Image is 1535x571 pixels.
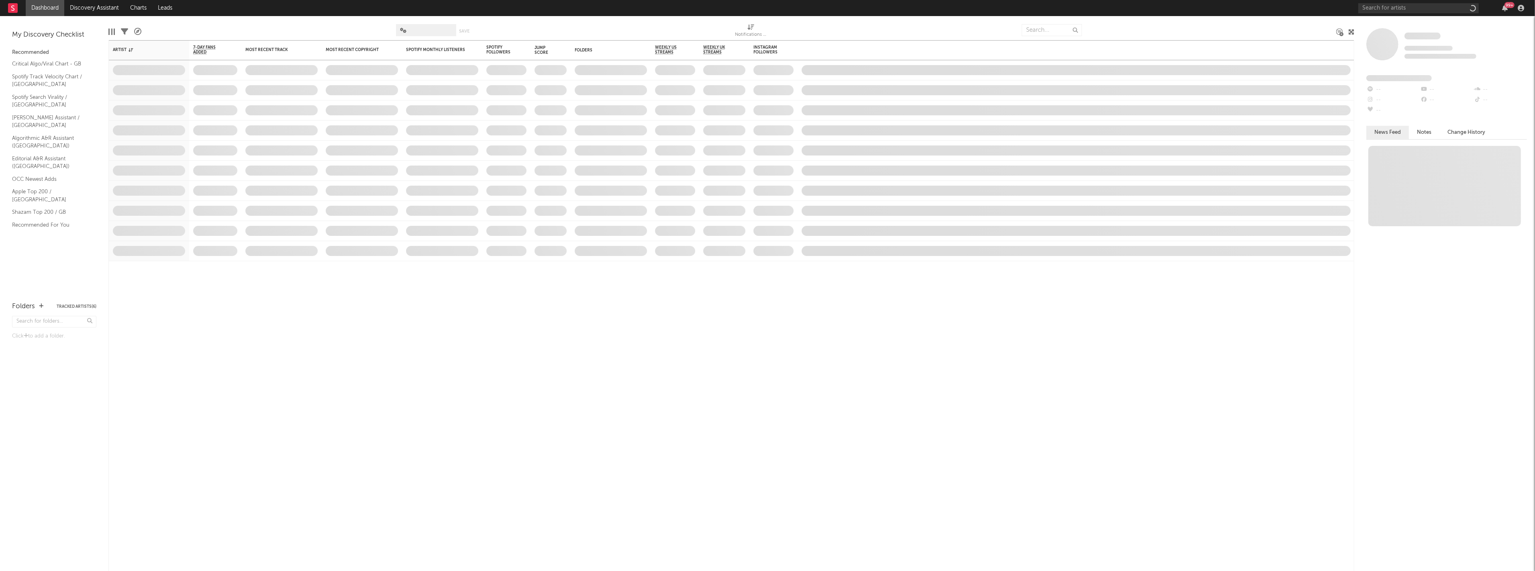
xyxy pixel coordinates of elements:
[1366,75,1432,81] span: Fans Added by Platform
[12,208,88,217] a: Shazam Top 200 / GB
[575,48,635,53] div: Folders
[1420,84,1473,95] div: --
[1366,126,1409,139] button: News Feed
[753,45,782,55] div: Instagram Followers
[655,45,683,55] span: Weekly US Streams
[1358,3,1479,13] input: Search for artists
[12,175,88,184] a: OCC Newest Adds
[1366,105,1420,116] div: --
[1502,5,1508,11] button: 99+
[1420,95,1473,105] div: --
[486,45,514,55] div: Spotify Followers
[326,47,386,52] div: Most Recent Copyright
[12,154,88,171] a: Editorial A&R Assistant ([GEOGRAPHIC_DATA])
[1022,24,1082,36] input: Search...
[406,47,466,52] div: Spotify Monthly Listeners
[735,20,767,43] div: Notifications (Artist)
[1366,84,1420,95] div: --
[57,305,96,309] button: Tracked Artists(6)
[121,20,128,43] div: Filters
[1474,95,1527,105] div: --
[12,93,88,109] a: Spotify Search Virality / [GEOGRAPHIC_DATA]
[12,59,88,68] a: Critical Algo/Viral Chart - GB
[12,30,96,40] div: My Discovery Checklist
[535,45,555,55] div: Jump Score
[245,47,306,52] div: Most Recent Track
[459,29,469,33] button: Save
[1366,95,1420,105] div: --
[134,20,141,43] div: A&R Pipeline
[1404,54,1476,59] span: 0 fans last week
[193,45,225,55] span: 7-Day Fans Added
[703,45,733,55] span: Weekly UK Streams
[12,221,88,229] a: Recommended For You
[113,47,173,52] div: Artist
[12,302,35,311] div: Folders
[1409,126,1439,139] button: Notes
[1404,33,1441,39] span: Some Artist
[12,187,88,204] a: Apple Top 200 / [GEOGRAPHIC_DATA]
[12,316,96,327] input: Search for folders...
[1474,84,1527,95] div: --
[1504,2,1515,8] div: 99 +
[12,332,96,341] div: Click to add a folder.
[108,20,115,43] div: Edit Columns
[12,72,88,89] a: Spotify Track Velocity Chart / [GEOGRAPHIC_DATA]
[12,113,88,130] a: [PERSON_NAME] Assistant / [GEOGRAPHIC_DATA]
[735,30,767,40] div: Notifications (Artist)
[1404,32,1441,40] a: Some Artist
[12,48,96,57] div: Recommended
[12,134,88,150] a: Algorithmic A&R Assistant ([GEOGRAPHIC_DATA])
[1439,126,1493,139] button: Change History
[1404,46,1453,51] span: Tracking Since: [DATE]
